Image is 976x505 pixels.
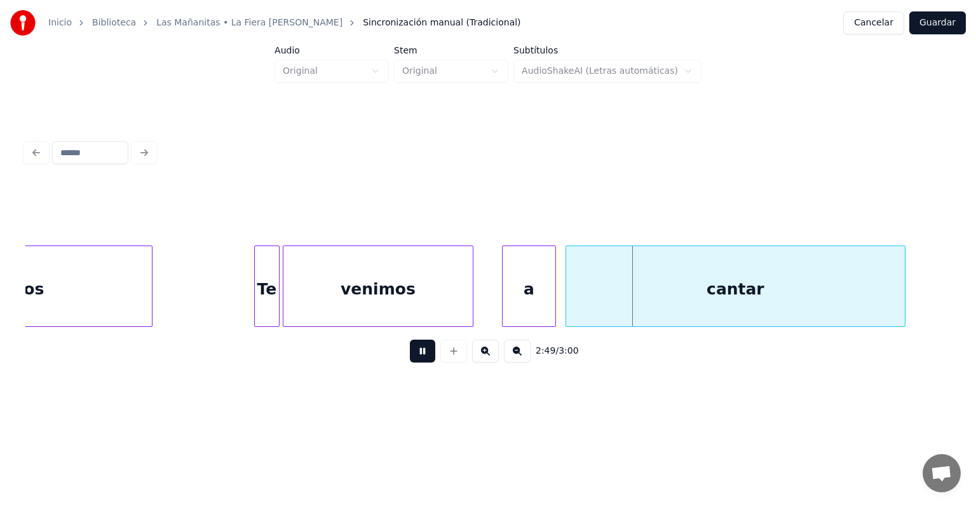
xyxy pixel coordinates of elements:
[48,17,72,29] a: Inicio
[156,17,342,29] a: Las Mañanitas • La Fiera [PERSON_NAME]
[843,11,904,34] button: Cancelar
[909,11,966,34] button: Guardar
[274,46,389,55] label: Audio
[394,46,508,55] label: Stem
[513,46,701,55] label: Subtítulos
[923,454,961,492] a: Chat abierto
[536,345,555,357] span: 2:49
[363,17,520,29] span: Sincronización manual (Tradicional)
[536,345,566,357] div: /
[48,17,521,29] nav: breadcrumb
[10,10,36,36] img: youka
[559,345,578,357] span: 3:00
[92,17,136,29] a: Biblioteca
